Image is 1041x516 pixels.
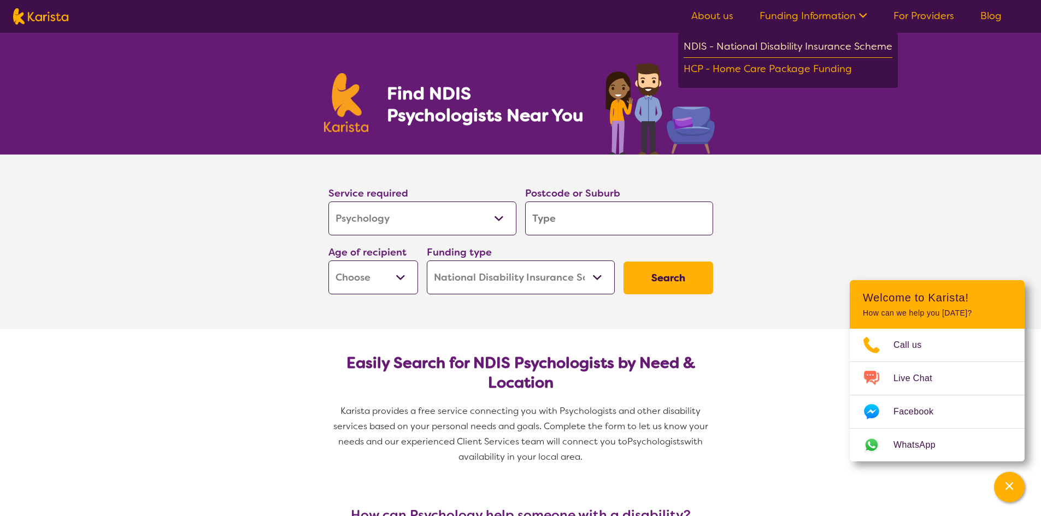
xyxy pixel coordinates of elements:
div: HCP - Home Care Package Funding [684,61,892,80]
span: Facebook [893,404,946,420]
a: About us [691,9,733,22]
label: Service required [328,187,408,200]
label: Postcode or Suburb [525,187,620,200]
a: Web link opens in a new tab. [850,429,1025,461]
a: Blog [980,9,1002,22]
label: Age of recipient [328,246,407,259]
p: How can we help you [DATE]? [863,309,1011,318]
button: Channel Menu [994,472,1025,502]
h2: Easily Search for NDIS Psychologists by Need & Location [337,353,704,393]
label: Funding type [427,246,492,259]
span: Karista provides a free service connecting you with Psychologists and other disability services b... [333,405,710,447]
a: For Providers [893,9,954,22]
span: WhatsApp [893,437,949,453]
span: Psychologists [627,436,684,447]
img: psychology [602,59,717,155]
ul: Choose channel [850,329,1025,461]
img: Karista logo [324,73,369,132]
button: Search [624,262,713,294]
input: Type [525,201,713,235]
div: Channel Menu [850,280,1025,461]
span: Call us [893,337,935,353]
div: NDIS - National Disability Insurance Scheme [684,38,892,58]
h2: Welcome to Karista! [863,291,1011,304]
span: Live Chat [893,370,945,387]
a: Funding Information [760,9,867,22]
img: Karista logo [13,8,68,25]
h1: Find NDIS Psychologists Near You [387,82,589,126]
